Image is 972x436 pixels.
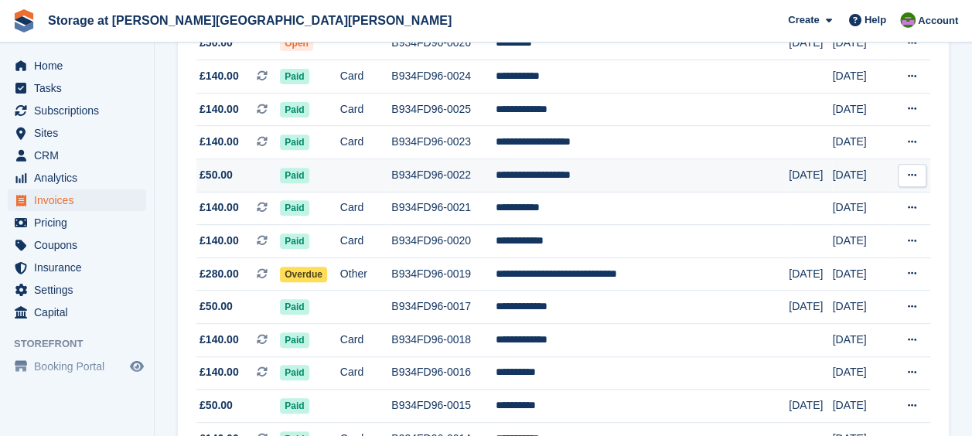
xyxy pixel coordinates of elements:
td: Card [340,324,391,357]
a: menu [8,167,146,189]
td: [DATE] [832,126,888,159]
td: [DATE] [832,27,888,60]
span: £50.00 [200,397,233,414]
td: B934FD96-0020 [391,225,496,258]
span: Storefront [14,336,154,352]
td: [DATE] [832,192,888,225]
td: [DATE] [832,93,888,126]
span: Subscriptions [34,100,127,121]
td: Card [340,93,391,126]
span: £50.00 [200,35,233,51]
span: £140.00 [200,364,239,380]
td: [DATE] [832,390,888,423]
td: Card [340,225,391,258]
td: B934FD96-0019 [391,257,496,291]
td: [DATE] [832,159,888,192]
span: Sites [34,122,127,144]
img: Mark Spendlove [900,12,916,28]
td: B934FD96-0017 [391,291,496,324]
td: B934FD96-0021 [391,192,496,225]
span: Paid [280,332,309,348]
span: Help [865,12,886,28]
td: Card [340,126,391,159]
a: menu [8,279,146,301]
span: Insurance [34,257,127,278]
a: menu [8,77,146,99]
a: menu [8,145,146,166]
a: menu [8,212,146,233]
a: menu [8,122,146,144]
td: B934FD96-0018 [391,324,496,357]
span: £280.00 [200,266,239,282]
span: Analytics [34,167,127,189]
td: [DATE] [789,390,832,423]
span: £140.00 [200,68,239,84]
span: Pricing [34,212,127,233]
td: Card [340,60,391,94]
a: menu [8,356,146,377]
span: Overdue [280,267,327,282]
span: Booking Portal [34,356,127,377]
span: £50.00 [200,167,233,183]
span: Paid [280,69,309,84]
td: [DATE] [789,291,832,324]
td: [DATE] [789,257,832,291]
span: Paid [280,365,309,380]
span: Paid [280,233,309,249]
span: Paid [280,102,309,118]
span: CRM [34,145,127,166]
span: £50.00 [200,298,233,315]
span: Home [34,55,127,77]
td: [DATE] [789,27,832,60]
td: Card [340,192,391,225]
span: Paid [280,135,309,150]
a: menu [8,100,146,121]
span: £140.00 [200,101,239,118]
td: B934FD96-0023 [391,126,496,159]
td: Card [340,356,391,390]
span: Tasks [34,77,127,99]
a: menu [8,189,146,211]
td: B934FD96-0022 [391,159,496,192]
td: B934FD96-0015 [391,390,496,423]
td: Other [340,257,391,291]
span: Capital [34,301,127,323]
td: B934FD96-0026 [391,27,496,60]
span: £140.00 [200,134,239,150]
span: £140.00 [200,233,239,249]
td: B934FD96-0025 [391,93,496,126]
span: Paid [280,168,309,183]
a: Storage at [PERSON_NAME][GEOGRAPHIC_DATA][PERSON_NAME] [42,8,458,33]
td: [DATE] [832,291,888,324]
a: menu [8,234,146,256]
td: B934FD96-0024 [391,60,496,94]
td: [DATE] [789,159,832,192]
span: Paid [280,200,309,216]
td: [DATE] [832,356,888,390]
span: Paid [280,398,309,414]
span: £140.00 [200,332,239,348]
span: £140.00 [200,199,239,216]
a: menu [8,301,146,323]
td: [DATE] [832,257,888,291]
a: menu [8,257,146,278]
span: Account [918,13,958,29]
a: Preview store [128,357,146,376]
td: B934FD96-0016 [391,356,496,390]
td: [DATE] [832,324,888,357]
span: Settings [34,279,127,301]
span: Create [788,12,819,28]
span: Invoices [34,189,127,211]
img: stora-icon-8386f47178a22dfd0bd8f6a31ec36ba5ce8667c1dd55bd0f319d3a0aa187defe.svg [12,9,36,32]
a: menu [8,55,146,77]
td: [DATE] [832,225,888,258]
td: [DATE] [832,60,888,94]
span: Open [280,36,313,51]
span: Paid [280,299,309,315]
span: Coupons [34,234,127,256]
